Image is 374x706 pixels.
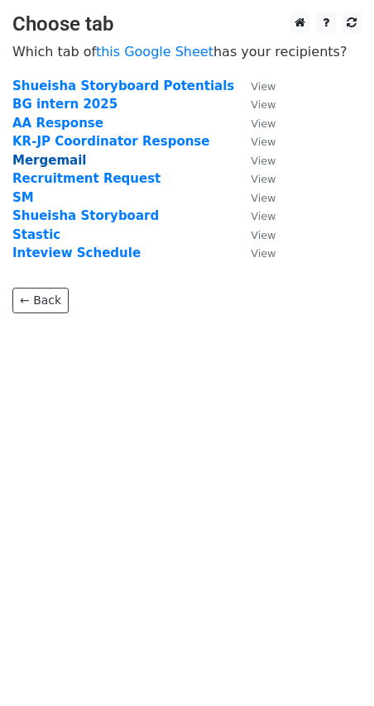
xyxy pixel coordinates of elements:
[12,288,69,313] a: ← Back
[234,171,276,186] a: View
[234,246,276,260] a: View
[251,210,276,222] small: View
[251,117,276,130] small: View
[251,155,276,167] small: View
[234,134,276,149] a: View
[251,173,276,185] small: View
[96,44,213,60] a: this Google Sheet
[12,79,234,93] a: Shueisha Storyboard Potentials
[12,43,362,60] p: Which tab of has your recipients?
[12,97,117,112] a: BG intern 2025
[12,190,34,205] a: SM
[12,171,161,186] a: Recruitment Request
[234,208,276,223] a: View
[12,227,60,242] a: Stastic
[251,247,276,260] small: View
[251,136,276,148] small: View
[234,116,276,131] a: View
[234,227,276,242] a: View
[251,98,276,111] small: View
[251,192,276,204] small: View
[12,12,362,36] h3: Choose tab
[12,153,86,168] a: Mergemail
[12,246,141,260] a: Inteview Schedule
[12,116,103,131] a: AA Response
[234,153,276,168] a: View
[234,97,276,112] a: View
[12,134,209,149] a: KR-JP Coordinator Response
[234,190,276,205] a: View
[251,80,276,93] small: View
[251,229,276,241] small: View
[12,208,159,223] a: Shueisha Storyboard
[291,627,374,706] iframe: Chat Widget
[234,79,276,93] a: View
